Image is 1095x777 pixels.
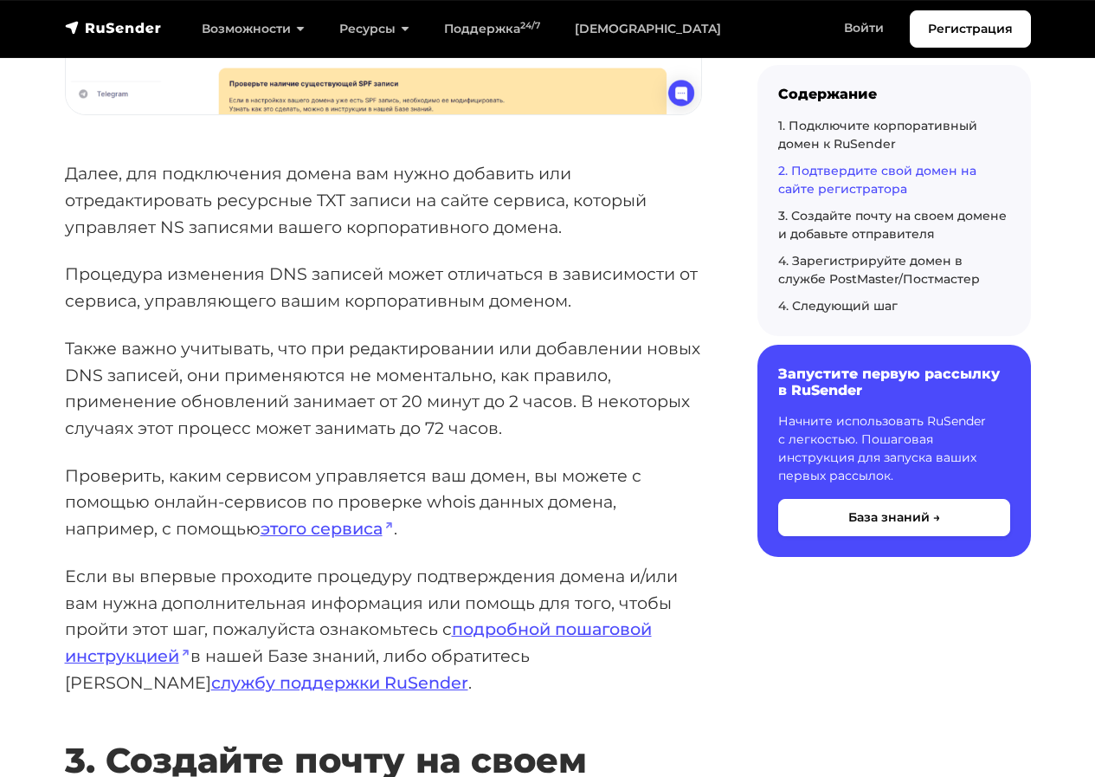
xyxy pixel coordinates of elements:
p: Процедура изменения DNS записей может отличаться в зависимости от сервиса, управляющего вашим кор... [65,261,702,314]
a: 3. Создайте почту на своем домене и добавьте отправителя [778,207,1007,241]
sup: 24/7 [520,20,540,31]
img: RuSender [65,19,162,36]
p: Проверить, каким сервисом управляется ваш домен, вы можете с помощью онлайн-сервисов по проверке ... [65,463,702,542]
a: Поддержка24/7 [427,11,557,47]
a: Войти [827,10,901,46]
a: Регистрация [910,10,1031,48]
a: 4. Следующий шаг [778,297,898,313]
a: 2. Подтвердите свой домен на сайте регистратора [778,162,976,196]
a: этого сервиса [261,518,394,539]
p: Далее, для подключения домена вам нужно добавить или отредактировать ресурсные TXT записи на сайт... [65,160,702,240]
a: 1. Подключите корпоративный домен к RuSender [778,117,977,151]
a: 4. Зарегистрируйте домен в службе PostMaster/Постмастер [778,252,980,286]
a: Возможности [184,11,322,47]
p: Если вы впервые проходите процедуру подтверждения домена и/или вам нужна дополнительная информаци... [65,563,702,696]
p: Также важно учитывать, что при редактировании или добавлении новых DNS записей, они применяются н... [65,335,702,442]
a: [DEMOGRAPHIC_DATA] [557,11,738,47]
div: Содержание [778,86,1010,102]
a: Ресурсы [322,11,427,47]
a: службу поддержки RuSender [211,672,468,693]
a: Запустите первую рассылку в RuSender Начните использовать RuSender с легкостью. Пошаговая инструк... [757,344,1031,556]
h6: Запустите первую рассылку в RuSender [778,365,1010,398]
p: Начните использовать RuSender с легкостью. Пошаговая инструкция для запуска ваших первых рассылок. [778,412,1010,485]
button: База знаний → [778,499,1010,536]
